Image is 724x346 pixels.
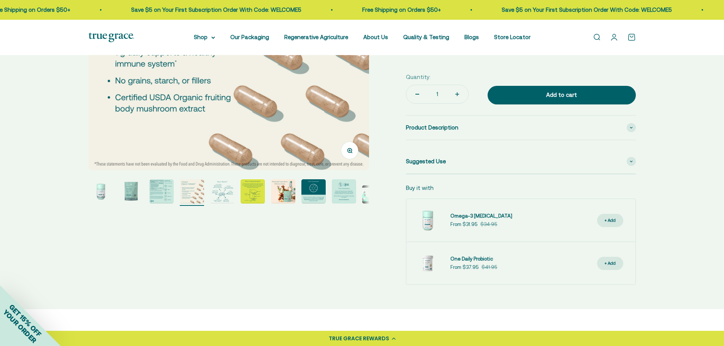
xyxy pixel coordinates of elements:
img: - Mushrooms are grown on their natural food source and hand-harvested at their peak - 250 mg beta... [180,179,204,204]
img: Omega-3 Fish Oil for Brain, Heart, and Immune Health* Sustainably sourced, wild-caught Alaskan fi... [412,205,443,235]
a: Quality & Testing [403,34,449,40]
div: + Add [605,217,616,224]
div: + Add [605,260,616,267]
img: We work with Alkemist Labs, an independent, accredited botanical testing lab, to test the purity,... [332,179,356,204]
a: Free Shipping on Orders $50+ [361,6,439,13]
button: Go to item 4 [180,179,204,206]
img: True Grace full-spectrum mushroom extracts are crafted with intention. We start with the fruiting... [149,179,174,204]
button: Go to item 3 [149,179,174,206]
summary: Product Description [406,115,636,140]
img: Myco-RenewTM Blend Mushroom Supplements for Daily Immune Support* 1 g daily to support a healthy ... [89,179,113,204]
button: Increase quantity [446,85,468,103]
span: Product Description [406,123,458,132]
a: Omega-3 [MEDICAL_DATA] [450,212,512,220]
button: Go to item 10 [362,185,387,206]
a: About Us [363,34,388,40]
button: Go to item 5 [210,179,234,206]
p: Buy it with [406,183,434,193]
compare-at-price: $41.95 [482,264,497,272]
button: + Add [597,257,623,270]
img: True Grace mushrooms undergo a multi-step hot water extraction process to create extracts with 25... [301,179,326,204]
button: Go to item 1 [89,179,113,206]
div: Add to cart [503,90,621,100]
a: Regenerative Agriculture [284,34,348,40]
sale-price: From $31.95 [450,221,477,229]
a: Our Packaging [230,34,269,40]
button: Go to item 2 [119,179,143,206]
button: Go to item 8 [301,179,326,206]
img: Meaningful Ingredients. Effective Doses. [271,179,295,204]
p: Save $5 on Your First Subscription Order With Code: WELCOME5 [130,5,300,14]
compare-at-price: $34.95 [480,221,497,229]
button: Go to item 9 [332,179,356,206]
img: Reishi supports immune health, daily balance, and longevity* Lion’s Mane supports brain, nerve, a... [210,179,234,204]
span: One Daily Probiotic [450,256,493,262]
div: TRUE GRACE REWARDS [329,335,389,343]
button: Go to item 6 [241,179,265,206]
img: The "fruiting body" (typically the stem, gills, and cap of the mushroom) has higher levels of act... [241,179,265,204]
span: YOUR ORDER [2,308,38,344]
button: Go to item 7 [271,179,295,206]
a: Blogs [464,34,479,40]
span: Omega-3 [MEDICAL_DATA] [450,213,512,219]
a: Store Locator [494,34,531,40]
a: One Daily Probiotic [450,255,497,263]
span: Suggested Use [406,157,446,166]
summary: Shop [194,33,215,42]
p: Save $5 on Your First Subscription Order With Code: WELCOME5 [500,5,670,14]
span: GET 15% OFF [8,303,43,338]
label: Quantity: [406,73,431,82]
img: Myco-Renew [119,179,143,204]
button: Add to cart [488,86,636,105]
sale-price: From $37.95 [450,264,478,272]
img: Daily Probiotic forDigestive and Immune Support:* - 90 Billion CFU at time of manufacturing (30 B... [412,248,443,278]
summary: Suggested Use [406,149,636,174]
button: + Add [597,214,623,227]
button: Decrease quantity [406,85,428,103]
